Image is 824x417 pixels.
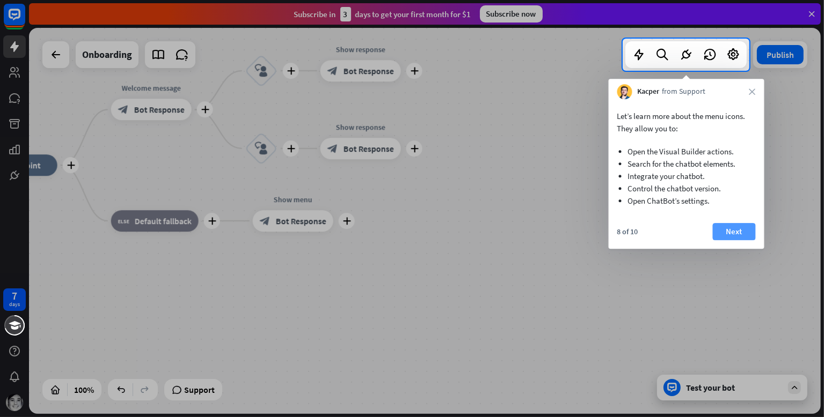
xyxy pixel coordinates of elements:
span: Kacper [638,86,660,97]
li: Open ChatBot’s settings. [628,195,745,207]
div: 8 of 10 [617,227,638,236]
button: Open LiveChat chat widget [9,4,41,36]
li: Open the Visual Builder actions. [628,145,745,158]
button: Next [713,223,756,240]
p: Let’s learn more about the menu icons. They allow you to: [617,110,756,135]
li: Control the chatbot version. [628,182,745,195]
li: Search for the chatbot elements. [628,158,745,170]
span: from Support [662,86,706,97]
i: close [749,88,756,95]
li: Integrate your chatbot. [628,170,745,182]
